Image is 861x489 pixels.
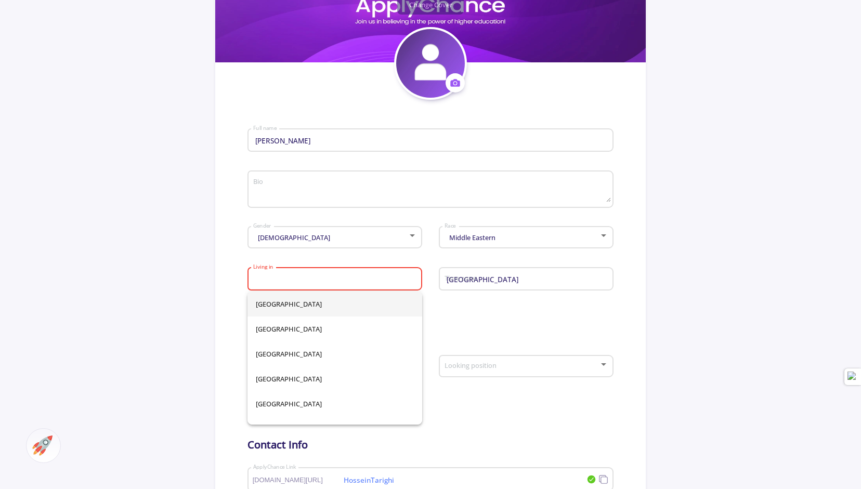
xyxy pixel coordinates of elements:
span: [DEMOGRAPHIC_DATA] [255,233,330,242]
span: [GEOGRAPHIC_DATA] [256,316,414,341]
span: [GEOGRAPHIC_DATA] [256,416,414,441]
h5: Looking for Positions [247,326,614,339]
img: ac-market [32,435,53,456]
span: [GEOGRAPHIC_DATA] [256,341,414,366]
span: Middle Eastern [447,233,495,242]
span: [GEOGRAPHIC_DATA] [256,292,414,316]
span: [DOMAIN_NAME][URL] [253,477,343,484]
h5: Contact Info [247,439,614,451]
span: [GEOGRAPHIC_DATA] [256,391,414,416]
span: [GEOGRAPHIC_DATA] [256,366,414,391]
